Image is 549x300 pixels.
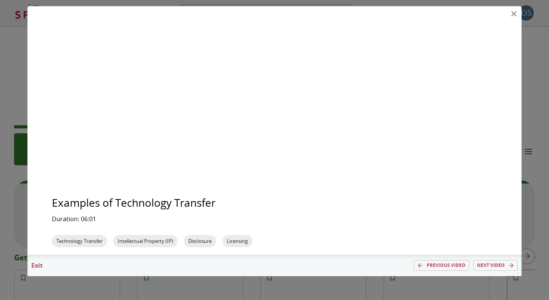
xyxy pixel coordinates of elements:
p: Examples of Technology Transfer [52,195,497,211]
p: Exit [27,261,47,270]
p: Previous video [427,262,466,269]
p: Duration: 06:01 [52,214,497,223]
span: Disclosure [184,238,216,244]
span: Technology Transfer [52,238,107,244]
p: Next video [477,262,505,269]
button: Next video [473,260,518,271]
button: close [506,6,522,21]
span: Intellectual Property (IP) [113,238,178,244]
button: Previous video [414,260,469,271]
span: Licensing [222,238,252,244]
